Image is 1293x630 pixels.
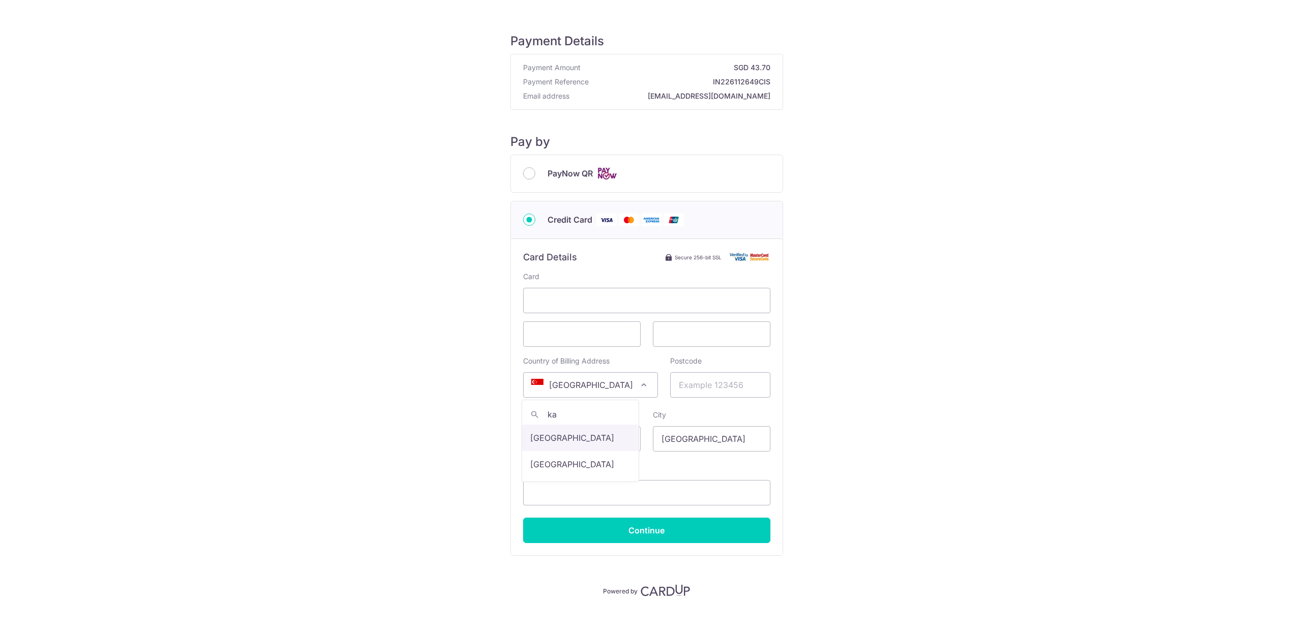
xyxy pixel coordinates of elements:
[510,34,783,49] h5: Payment Details
[524,373,657,397] span: Singapore
[585,63,770,73] strong: SGD 43.70
[522,451,639,477] li: [GEOGRAPHIC_DATA]
[573,91,770,101] strong: [EMAIL_ADDRESS][DOMAIN_NAME]
[523,77,589,87] span: Payment Reference
[523,518,770,543] input: Continue
[641,214,662,226] img: American Express
[510,134,783,149] h5: Pay by
[548,214,592,226] span: Credit Card
[597,167,617,180] img: Cards logo
[523,167,770,180] div: PayNow QR Cards logo
[730,253,770,261] img: Card secure
[523,272,539,282] label: Card
[664,214,684,226] img: Union Pay
[593,77,770,87] strong: IN226112649CIS
[662,328,762,340] iframe: Secure card security code input frame
[619,214,639,226] img: Mastercard
[523,251,577,263] h6: Card Details
[670,356,702,366] label: Postcode
[523,91,569,101] span: Email address
[670,372,770,398] input: Example 123456
[523,63,581,73] span: Payment Amount
[675,253,722,261] span: Secure 256-bit SSL
[641,584,691,596] img: CardUp
[532,328,632,340] iframe: Secure card expiration date input frame
[523,356,610,366] label: Country of Billing Address
[596,214,617,226] img: Visa
[603,585,638,595] p: Powered by
[653,410,666,420] label: City
[548,167,593,179] span: PayNow QR
[532,294,762,307] iframe: Secure card number input frame
[523,214,770,226] div: Credit Card Visa Mastercard American Express Union Pay
[523,372,658,398] span: Singapore
[522,425,639,451] li: [GEOGRAPHIC_DATA]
